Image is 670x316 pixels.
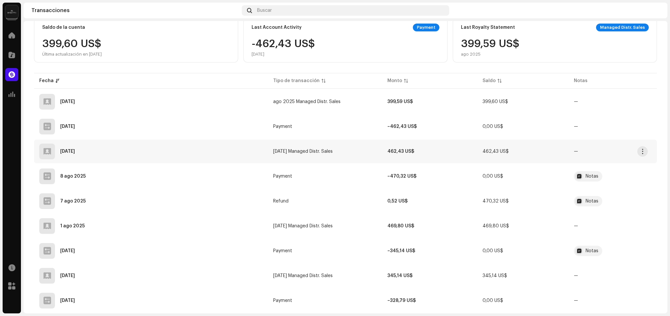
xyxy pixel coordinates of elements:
[273,199,289,203] span: Refund
[60,273,75,278] div: 3 jul 2025
[60,149,75,154] div: 2 sept 2025
[461,52,520,57] div: ago 2025
[649,5,660,16] img: 497f9547-b51e-4bee-b3c8-c71a558e2fb9
[60,224,85,228] div: 1 ago 2025
[387,174,416,179] strong: –470,32 US$
[387,78,402,84] div: Monto
[60,199,86,203] div: 7 ago 2025
[60,298,75,303] div: 10 jun 2025
[252,25,302,30] div: Last Account Activity
[42,52,102,57] div: Última actualización en [DATE]
[483,78,496,84] div: Saldo
[273,99,341,104] span: ago 2025 Managed Distr. Sales
[257,8,272,13] span: Buscar
[574,196,652,206] span: Sound Exchange
[273,124,292,129] span: Payment
[31,8,239,13] div: Transacciones
[574,149,578,154] re-a-table-badge: —
[273,273,333,278] span: may 2025 Managed Distr. Sales
[483,124,503,129] span: 0,00 US$
[273,249,292,253] span: Payment
[574,99,578,104] re-a-table-badge: —
[60,174,86,179] div: 8 ago 2025
[483,273,507,278] span: 345,14 US$
[586,249,598,253] div: Notas
[483,298,503,303] span: 0,00 US$
[387,149,414,154] strong: 462,43 US$
[483,149,509,154] span: 462,43 US$
[387,224,414,228] strong: 469,80 US$
[387,249,415,253] strong: –345,14 US$
[586,199,598,203] div: Notas
[413,24,439,31] div: Payment
[586,174,598,179] div: Notas
[273,298,292,303] span: Payment
[60,99,75,104] div: 2 oct 2025
[461,25,515,30] div: Last Royalty Statement
[387,273,413,278] strong: 345,14 US$
[273,174,292,179] span: Payment
[574,246,652,256] span: ACINPRO $2.361.991 COP
[596,24,649,31] div: Managed Distr. Sales
[387,99,413,104] strong: 399,59 US$
[574,273,578,278] re-a-table-badge: —
[574,124,578,129] re-a-table-badge: —
[574,224,578,228] re-a-table-badge: —
[483,249,503,253] span: 0,00 US$
[273,78,320,84] div: Tipo de transacción
[387,199,408,203] strong: 0,52 US$
[39,78,54,84] div: Fecha
[273,224,333,228] span: jun 2025 Managed Distr. Sales
[60,124,75,129] div: 12 sept 2025
[5,5,18,18] img: 02a7c2d3-3c89-4098-b12f-2ff2945c95ee
[387,298,416,303] strong: –328,79 US$
[387,124,417,129] strong: –462,43 US$
[60,249,75,253] div: 8 jul 2025
[574,171,652,182] span: Pago Sound Exchange
[483,224,509,228] span: 469,80 US$
[483,99,508,104] span: 399,60 US$
[574,298,578,303] re-a-table-badge: —
[483,199,509,203] span: 470,32 US$
[252,52,315,57] div: [DATE]
[273,149,333,154] span: jul 2025 Managed Distr. Sales
[42,25,85,30] div: Saldo de la cuenta
[483,174,503,179] span: 0,00 US$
